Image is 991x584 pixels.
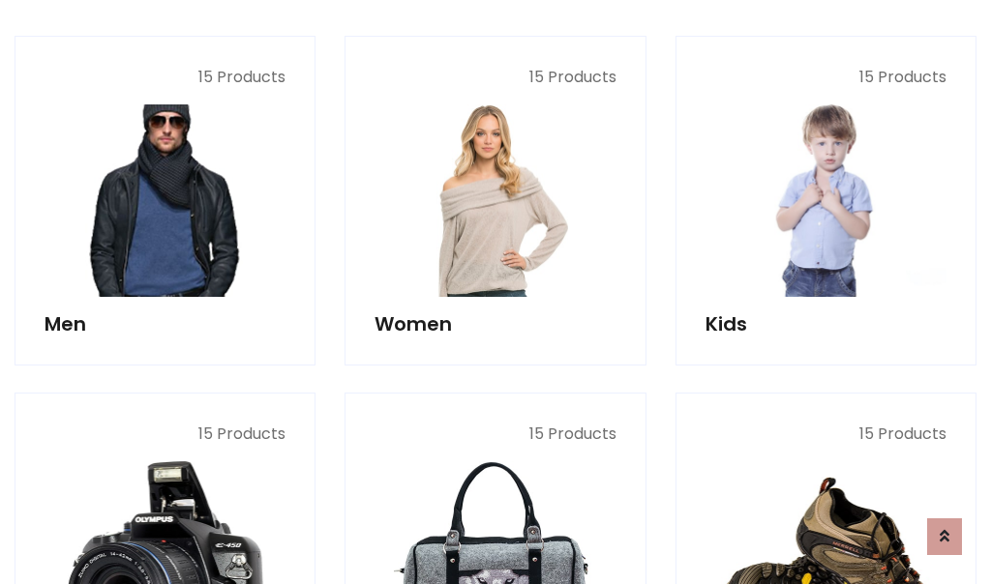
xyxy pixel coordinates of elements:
p: 15 Products [706,423,946,446]
p: 15 Products [706,66,946,89]
h5: Kids [706,312,946,336]
p: 15 Products [375,66,616,89]
h5: Men [45,312,285,336]
p: 15 Products [375,423,616,446]
p: 15 Products [45,423,285,446]
h5: Women [375,312,616,336]
p: 15 Products [45,66,285,89]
